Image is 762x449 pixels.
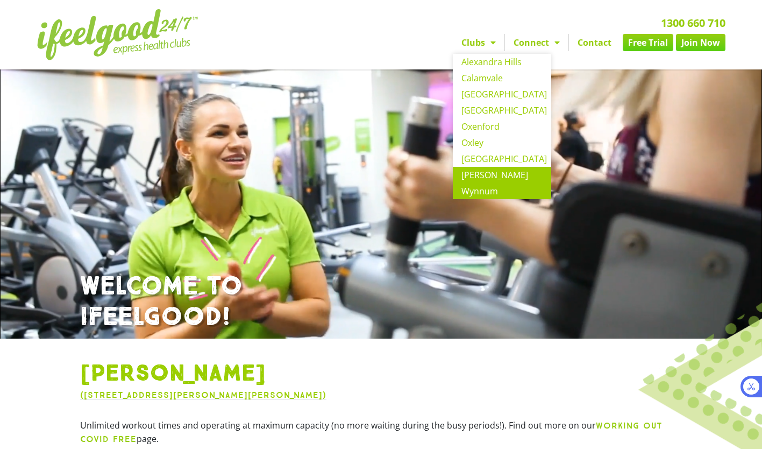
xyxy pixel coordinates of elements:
a: [GEOGRAPHIC_DATA] [453,151,551,167]
a: [PERSON_NAME] [453,167,551,183]
b: WORKING OUT COVID FREE [80,420,663,444]
span: page. [137,433,159,445]
a: [GEOGRAPHIC_DATA] [453,102,551,118]
a: Connect [505,34,568,51]
a: Free Trial [623,34,673,51]
span: Unlimited workout times and operating at maximum capacity (no more waiting during the busy period... [80,419,596,431]
h1: WELCOME TO IFEELGOOD! [80,271,682,333]
a: Contact [569,34,620,51]
a: Oxley [453,135,551,151]
a: 1300 660 710 [661,16,725,30]
a: Clubs [453,34,504,51]
a: Wynnum [453,183,551,199]
a: ([STREET_ADDRESS][PERSON_NAME][PERSON_NAME]) [80,390,326,400]
a: Join Now [676,34,725,51]
a: Oxenford [453,118,551,135]
a: WORKING OUT COVID FREE [80,419,663,445]
ul: Clubs [453,54,551,199]
a: [GEOGRAPHIC_DATA] [453,86,551,102]
h1: [PERSON_NAME] [80,360,682,388]
nav: Menu [282,34,725,51]
a: Calamvale [453,70,551,86]
a: Alexandra Hills [453,54,551,70]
